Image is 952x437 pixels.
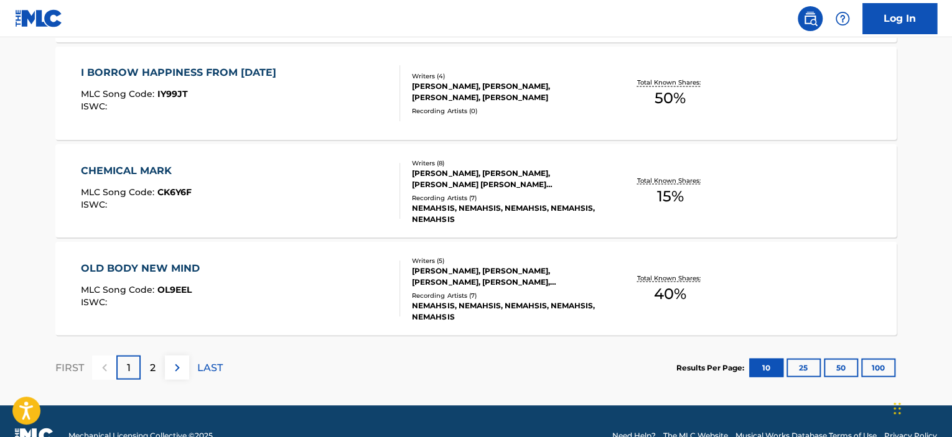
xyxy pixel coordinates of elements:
[830,6,855,31] div: Help
[81,283,157,295] span: MLC Song Code :
[55,47,897,140] a: I BORROW HAPPINESS FROM [DATE]MLC Song Code:IY99JTISWC:Writers (4)[PERSON_NAME], [PERSON_NAME], [...
[412,193,600,202] div: Recording Artists ( 7 )
[55,242,897,335] a: OLD BODY NEW MINDMLC Song Code:OL9EELISWC:Writers (5)[PERSON_NAME], [PERSON_NAME], [PERSON_NAME],...
[798,6,823,31] a: Public Search
[412,158,600,167] div: Writers ( 8 )
[81,65,282,80] div: I BORROW HAPPINESS FROM [DATE]
[412,290,600,300] div: Recording Artists ( 7 )
[55,144,897,237] a: CHEMICAL MARKMLC Song Code:CK6Y6FISWC:Writers (8)[PERSON_NAME], [PERSON_NAME], [PERSON_NAME] [PER...
[412,255,600,265] div: Writers ( 5 )
[637,78,703,87] p: Total Known Shares:
[862,3,937,34] a: Log In
[894,390,901,427] div: Drag
[676,362,747,373] p: Results Per Page:
[157,186,192,197] span: CK6Y6F
[81,296,110,307] span: ISWC :
[157,88,188,99] span: IY99JT
[655,87,686,109] span: 50 %
[81,88,157,99] span: MLC Song Code :
[412,71,600,81] div: Writers ( 4 )
[412,167,600,190] div: [PERSON_NAME], [PERSON_NAME], [PERSON_NAME] [PERSON_NAME] [PERSON_NAME], [PERSON_NAME], [PERSON_N...
[157,283,192,295] span: OL9EEL
[412,106,600,116] div: Recording Artists ( 0 )
[835,11,850,26] img: help
[412,300,600,322] div: NEMAHSIS, NEMAHSIS, NEMAHSIS, NEMAHSIS, NEMAHSIS
[637,273,703,282] p: Total Known Shares:
[170,360,185,375] img: right
[656,185,683,207] span: 15 %
[412,81,600,103] div: [PERSON_NAME], [PERSON_NAME], [PERSON_NAME], [PERSON_NAME]
[412,265,600,287] div: [PERSON_NAME], [PERSON_NAME], [PERSON_NAME], [PERSON_NAME], [PERSON_NAME] [PERSON_NAME]
[81,198,110,209] span: ISWC :
[150,360,156,375] p: 2
[197,360,223,375] p: LAST
[127,360,131,375] p: 1
[803,11,818,26] img: search
[749,358,783,377] button: 10
[637,175,703,185] p: Total Known Shares:
[824,358,858,377] button: 50
[890,377,952,437] iframe: Chat Widget
[654,282,686,305] span: 40 %
[55,360,84,375] p: FIRST
[81,101,110,112] span: ISWC :
[81,163,192,178] div: CHEMICAL MARK
[412,202,600,224] div: NEMAHSIS, NEMAHSIS, NEMAHSIS, NEMAHSIS, NEMAHSIS
[15,9,63,27] img: MLC Logo
[786,358,821,377] button: 25
[81,186,157,197] span: MLC Song Code :
[861,358,895,377] button: 100
[81,260,206,275] div: OLD BODY NEW MIND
